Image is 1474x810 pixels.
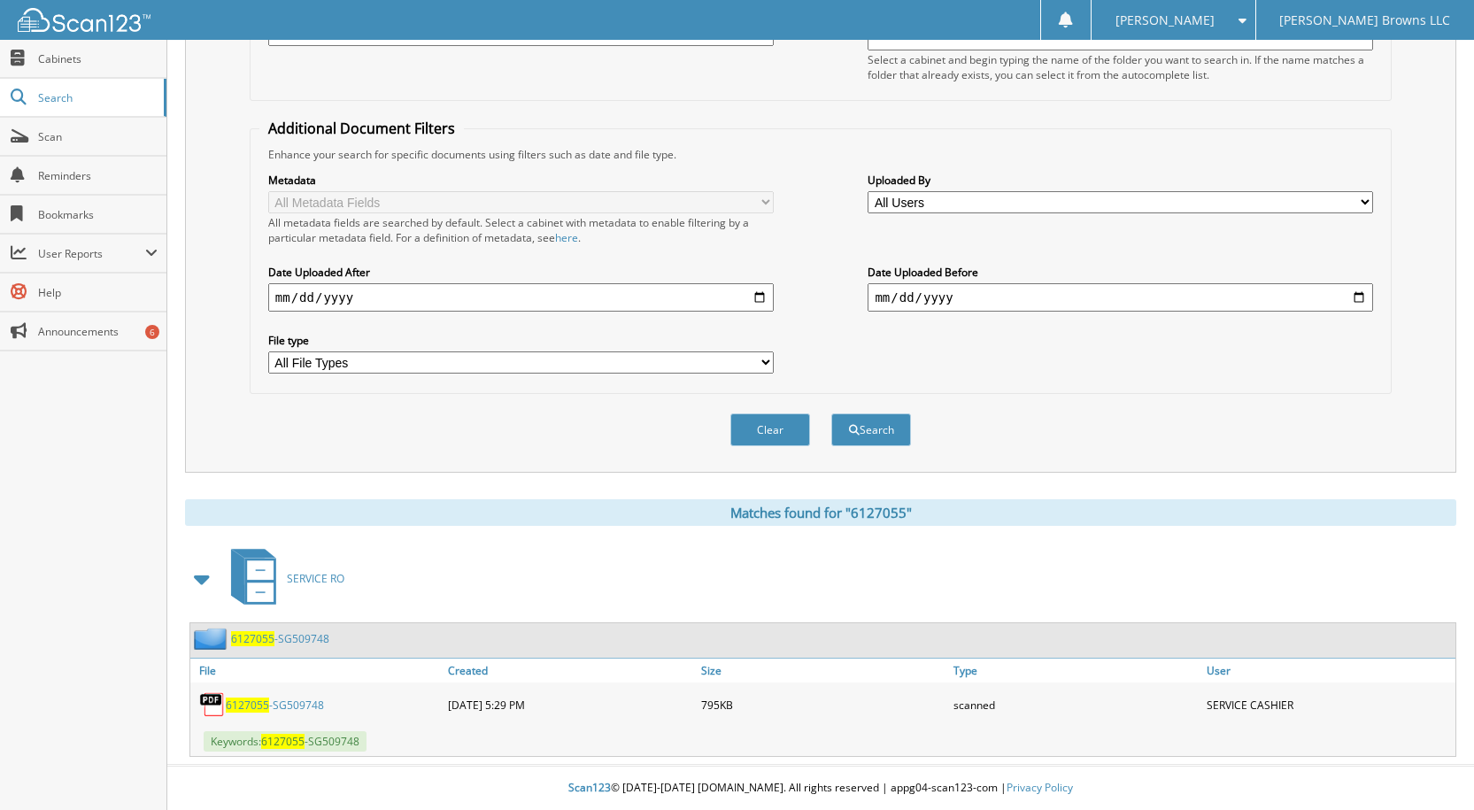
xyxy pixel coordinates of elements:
span: Bookmarks [38,207,158,222]
input: end [868,283,1373,312]
span: Keywords: -SG509748 [204,731,367,752]
span: Help [38,285,158,300]
img: folder2.png [194,628,231,650]
a: User [1202,659,1455,683]
span: 6127055 [261,734,305,749]
span: Scan [38,129,158,144]
span: [PERSON_NAME] [1115,15,1215,26]
label: Date Uploaded Before [868,265,1373,280]
span: [PERSON_NAME] Browns LLC [1279,15,1450,26]
div: [DATE] 5:29 PM [444,687,697,722]
img: scan123-logo-white.svg [18,8,150,32]
div: Matches found for "6127055" [185,499,1456,526]
legend: Additional Document Filters [259,119,464,138]
span: SERVICE RO [287,571,344,586]
div: 6 [145,325,159,339]
a: SERVICE RO [220,544,344,613]
label: File type [268,333,774,348]
label: Metadata [268,173,774,188]
div: Select a cabinet and begin typing the name of the folder you want to search in. If the name match... [868,52,1373,82]
label: Uploaded By [868,173,1373,188]
span: Reminders [38,168,158,183]
a: 6127055-SG509748 [231,631,329,646]
span: 6127055 [226,698,269,713]
span: Announcements [38,324,158,339]
a: Type [949,659,1202,683]
img: PDF.png [199,691,226,718]
button: Search [831,413,911,446]
div: All metadata fields are searched by default. Select a cabinet with metadata to enable filtering b... [268,215,774,245]
span: Search [38,90,155,105]
a: Privacy Policy [1007,780,1073,795]
button: Clear [730,413,810,446]
div: © [DATE]-[DATE] [DOMAIN_NAME]. All rights reserved | appg04-scan123-com | [167,767,1474,810]
a: 6127055-SG509748 [226,698,324,713]
label: Date Uploaded After [268,265,774,280]
div: Enhance your search for specific documents using filters such as date and file type. [259,147,1382,162]
div: SERVICE CASHIER [1202,687,1455,722]
iframe: Chat Widget [1385,725,1474,810]
span: Cabinets [38,51,158,66]
span: Scan123 [568,780,611,795]
span: User Reports [38,246,145,261]
a: Created [444,659,697,683]
a: here [555,230,578,245]
a: File [190,659,444,683]
input: start [268,283,774,312]
a: Size [697,659,950,683]
div: scanned [949,687,1202,722]
span: 6127055 [231,631,274,646]
div: 795KB [697,687,950,722]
